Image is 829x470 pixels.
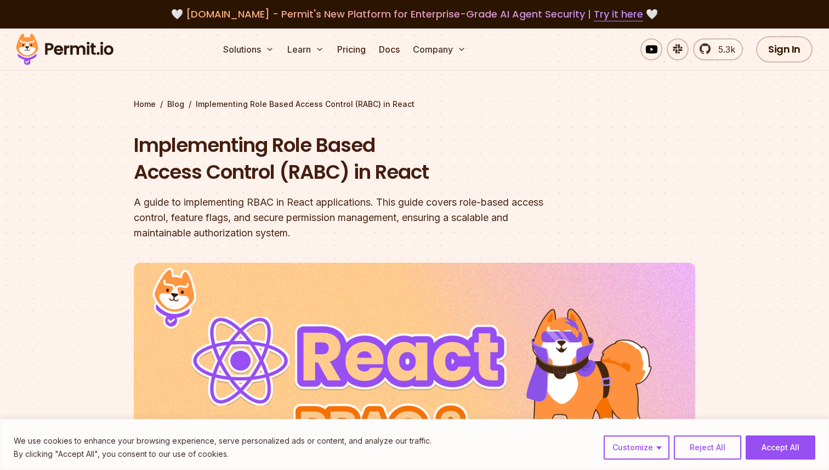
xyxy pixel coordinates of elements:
[594,7,643,21] a: Try it here
[693,38,743,60] a: 5.3k
[134,99,695,110] div: / /
[26,7,803,22] div: 🤍 🤍
[333,38,370,60] a: Pricing
[374,38,404,60] a: Docs
[219,38,279,60] button: Solutions
[674,435,741,460] button: Reject All
[756,36,813,63] a: Sign In
[11,31,118,68] img: Permit logo
[712,43,735,56] span: 5.3k
[604,435,669,460] button: Customize
[186,7,643,21] span: [DOMAIN_NAME] - Permit's New Platform for Enterprise-Grade AI Agent Security |
[134,195,555,241] div: A guide to implementing RBAC in React applications. This guide covers role-based access control, ...
[14,434,431,448] p: We use cookies to enhance your browsing experience, serve personalized ads or content, and analyz...
[746,435,815,460] button: Accept All
[167,99,184,110] a: Blog
[283,38,328,60] button: Learn
[134,99,156,110] a: Home
[14,448,431,461] p: By clicking "Accept All", you consent to our use of cookies.
[408,38,470,60] button: Company
[134,132,555,186] h1: Implementing Role Based Access Control (RABC) in React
